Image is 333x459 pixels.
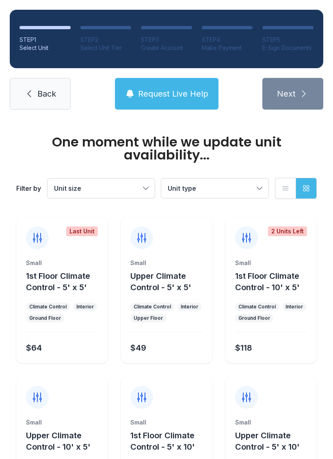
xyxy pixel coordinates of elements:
div: Small [26,259,98,267]
div: 2 Units Left [268,226,307,236]
div: Small [235,259,307,267]
div: Climate Control [134,304,171,310]
div: STEP 3 [141,36,192,44]
span: Back [37,88,56,99]
div: Upper Floor [134,315,163,321]
span: Upper Climate Control - 10' x 5' [26,431,91,452]
span: Upper Climate Control - 5' x 5' [130,271,191,292]
div: STEP 4 [202,36,253,44]
span: Unit type [168,184,196,192]
div: $49 [130,342,146,353]
span: Next [277,88,296,99]
div: Small [130,259,202,267]
div: Interior [76,304,94,310]
span: Upper Climate Control - 5' x 10' [235,431,300,452]
div: $118 [235,342,252,353]
div: E-Sign Documents [262,44,314,52]
div: STEP 5 [262,36,314,44]
span: 1st Floor Climate Control - 5' x 5' [26,271,90,292]
div: Select Unit Tier [80,44,132,52]
span: 1st Floor Climate Control - 5' x 10' [130,431,195,452]
div: Ground Floor [238,315,270,321]
div: Small [26,418,98,427]
button: Unit type [161,179,268,198]
div: Interior [181,304,198,310]
div: STEP 1 [19,36,71,44]
button: 1st Floor Climate Control - 5' x 5' [26,270,104,293]
div: Make Payment [202,44,253,52]
button: 1st Floor Climate Control - 5' x 10' [130,430,209,453]
button: Upper Climate Control - 5' x 10' [235,430,314,453]
span: 1st Floor Climate Control - 10' x 5' [235,271,300,292]
button: Upper Climate Control - 10' x 5' [26,430,104,453]
div: Interior [285,304,303,310]
div: Create Account [141,44,192,52]
div: Climate Control [29,304,67,310]
span: Unit size [54,184,81,192]
div: STEP 2 [80,36,132,44]
div: Climate Control [238,304,276,310]
div: Small [130,418,202,427]
div: Last Unit [66,226,98,236]
div: Filter by [16,183,41,193]
button: Unit size [48,179,155,198]
span: Request Live Help [138,88,208,99]
div: Select Unit [19,44,71,52]
button: 1st Floor Climate Control - 10' x 5' [235,270,314,293]
div: Small [235,418,307,427]
div: One moment while we update unit availability... [16,136,317,162]
div: $64 [26,342,42,353]
button: Upper Climate Control - 5' x 5' [130,270,209,293]
div: Ground Floor [29,315,61,321]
